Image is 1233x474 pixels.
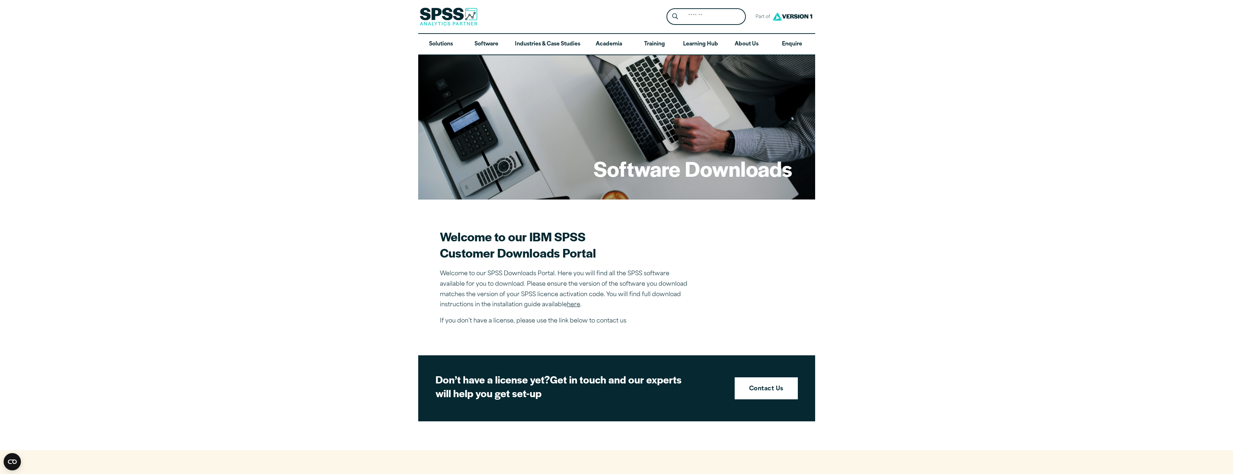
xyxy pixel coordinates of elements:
[677,34,724,55] a: Learning Hub
[418,34,464,55] a: Solutions
[668,10,682,23] button: Search magnifying glass icon
[594,154,792,183] h1: Software Downloads
[752,12,771,22] span: Part of
[771,10,814,23] img: Version1 Logo
[420,8,477,26] img: SPSS Analytics Partner
[567,302,580,308] a: here
[436,373,688,400] h2: Get in touch and our experts will help you get set-up
[724,34,769,55] a: About Us
[586,34,631,55] a: Academia
[666,8,746,25] form: Site Header Search Form
[440,269,692,310] p: Welcome to our SPSS Downloads Portal. Here you will find all the SPSS software available for you ...
[4,453,21,470] button: Open CMP widget
[440,228,692,261] h2: Welcome to our IBM SPSS Customer Downloads Portal
[735,377,798,400] a: Contact Us
[769,34,815,55] a: Enquire
[672,13,678,19] svg: Search magnifying glass icon
[631,34,677,55] a: Training
[464,34,509,55] a: Software
[436,372,550,386] strong: Don’t have a license yet?
[440,316,692,326] p: If you don’t have a license, please use the link below to contact us
[509,34,586,55] a: Industries & Case Studies
[418,34,815,55] nav: Desktop version of site main menu
[749,385,783,394] strong: Contact Us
